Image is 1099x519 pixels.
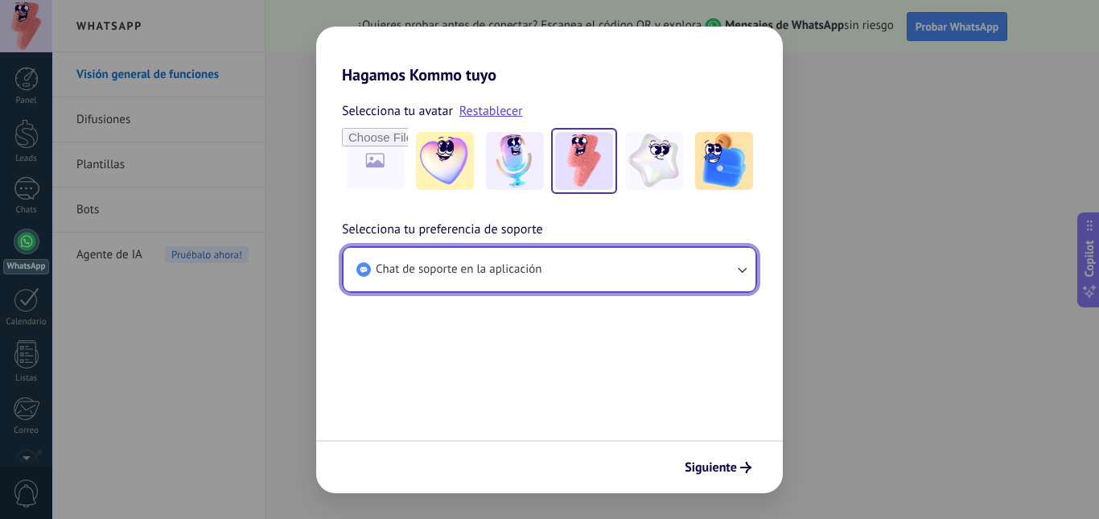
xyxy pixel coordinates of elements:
span: Selecciona tu avatar [342,101,453,122]
img: -4.jpeg [625,132,683,190]
img: -1.jpeg [416,132,474,190]
img: -5.jpeg [695,132,753,190]
span: Siguiente [685,462,737,473]
span: Chat de soporte en la aplicación [376,262,541,278]
button: Siguiente [677,454,759,481]
h2: Hagamos Kommo tuyo [316,27,783,84]
span: Selecciona tu preferencia de soporte [342,220,543,241]
img: -3.jpeg [555,132,613,190]
button: Chat de soporte en la aplicación [344,248,755,291]
img: -2.jpeg [486,132,544,190]
a: Restablecer [459,103,523,119]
